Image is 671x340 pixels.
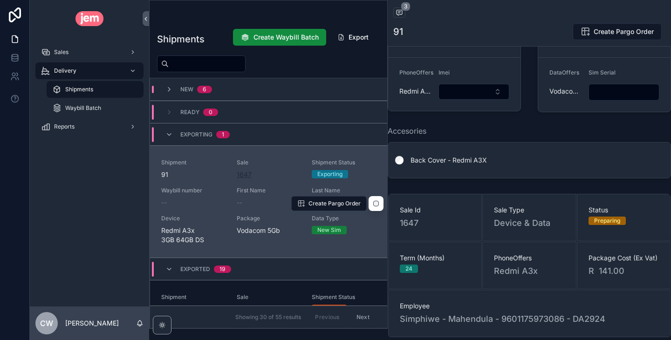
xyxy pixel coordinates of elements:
[438,84,509,100] button: Select Button
[222,131,224,138] div: 1
[65,104,101,112] span: Waybill Batch
[400,217,470,230] span: 1647
[400,253,470,263] span: Term (Months)
[317,226,341,234] div: New Sim
[393,7,405,19] button: 3
[594,27,654,36] span: Create Pargo Order
[237,215,301,222] span: Package
[161,305,226,314] span: 95
[237,159,301,166] span: Sale
[312,187,376,194] span: Last Name
[180,86,193,93] span: New
[161,198,167,207] span: --
[312,159,376,166] span: Shipment Status
[411,156,487,165] span: Back Cover - Redmi A3X
[180,131,212,138] span: Exporting
[237,226,301,235] span: Vodacom 5Gb
[47,81,144,98] a: Shipments
[573,23,662,40] button: Create Pargo Order
[589,265,659,278] span: R 141.00
[399,87,431,96] span: Redmi A3x
[400,205,470,215] span: Sale Id
[237,305,252,314] a: 1649
[589,253,659,263] span: Package Cost (Ex Vat)
[401,2,411,11] span: 3
[65,86,93,93] span: Shipments
[161,159,226,166] span: Shipment
[233,29,326,46] button: Create Waybill Batch
[75,11,104,26] img: App logo
[180,109,199,116] span: Ready
[253,33,319,42] span: Create Waybill Batch
[237,293,301,301] span: Sale
[54,123,75,130] span: Reports
[237,198,242,207] span: --
[35,62,144,79] a: Delivery
[65,319,119,328] p: [PERSON_NAME]
[35,118,144,135] a: Reports
[400,313,605,326] span: Simphiwe - Mahendula - 9601175973086 - DA2924
[291,196,367,211] button: Create Pargo Order
[35,44,144,61] a: Sales
[237,187,301,194] span: First Name
[40,318,53,329] span: CW
[161,170,226,179] span: 91
[312,293,376,301] span: Shipment Status
[47,100,144,116] a: Waybill Batch
[30,37,149,147] div: scrollable content
[350,310,376,324] button: Next
[203,86,206,93] div: 6
[161,187,226,194] span: Waybill number
[549,87,581,96] span: Vodacom 5Gb
[235,313,301,321] span: Showing 30 of 55 results
[161,293,226,301] span: Shipment
[589,69,616,76] span: Sim Serial
[161,226,226,245] span: Redmi A3x 3GB 64GB DS
[150,145,387,258] a: Shipment91Sale1647Shipment StatusExportingWaybill number--First Name--Last NameMahendulaDeviceRed...
[393,25,403,38] h1: 91
[494,205,564,215] span: Sale Type
[399,69,433,76] span: PhoneOffers
[594,217,620,225] div: Preparing
[54,67,76,75] span: Delivery
[312,215,376,222] span: Data Type
[317,305,341,313] div: Exported
[494,253,564,263] span: PhoneOffers
[209,109,212,116] div: 0
[219,265,226,273] div: 19
[54,48,68,56] span: Sales
[237,170,252,179] a: 1647
[589,205,659,215] span: Status
[161,215,226,222] span: Device
[494,217,564,230] span: Device & Data
[438,69,450,76] span: Imei
[308,200,361,207] span: Create Pargo Order
[405,265,412,273] div: 24
[317,170,342,178] div: Exporting
[180,265,210,273] span: Exported
[330,29,376,46] button: Export
[157,33,205,46] h1: Shipments
[400,301,659,311] span: Employee
[549,69,579,76] span: DataOffers
[388,125,426,136] span: Accesories
[494,265,538,278] span: Redmi A3x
